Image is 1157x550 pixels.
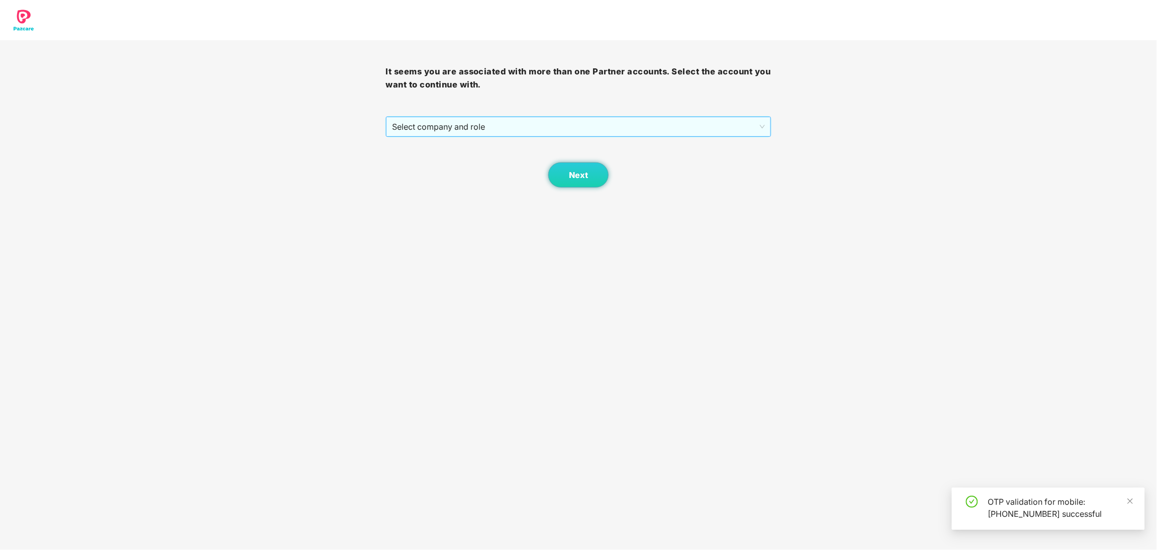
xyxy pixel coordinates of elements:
span: Next [569,170,588,180]
span: Select company and role [392,117,764,136]
span: close [1127,498,1134,505]
div: OTP validation for mobile: [PHONE_NUMBER] successful [988,496,1133,520]
h3: It seems you are associated with more than one Partner accounts. Select the account you want to c... [385,65,771,91]
button: Next [548,162,609,188]
span: check-circle [966,496,978,508]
